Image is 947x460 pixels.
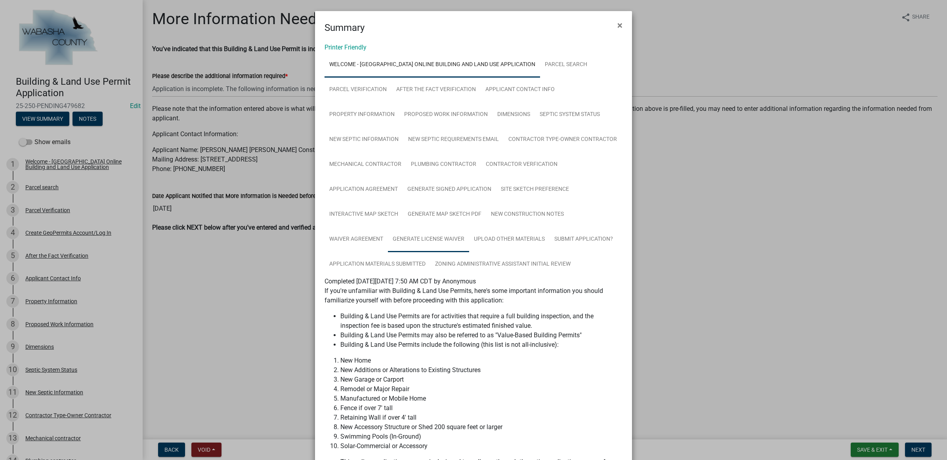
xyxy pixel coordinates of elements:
a: Proposed Work Information [399,102,493,127]
a: Parcel search [540,52,592,78]
a: Submit Application? [550,227,618,252]
a: New Septic Requirements Email [403,127,504,152]
a: Generate License Waiver [388,227,469,252]
li: Retaining Wall if over 4' tall [340,413,622,422]
a: Plumbing contractor [406,152,481,177]
a: Generate Signed Application [403,177,496,202]
a: Generate Map Sketch PDF [403,202,486,227]
a: Mechanical contractor [325,152,406,177]
li: Manufactured or Mobile Home [340,394,622,403]
li: Building & Land Use Permits are for activities that require a full building inspection, and the i... [340,312,622,331]
a: Site Sketch Preference [496,177,574,202]
a: Zoning Administrative Assistant Initial Review [430,252,575,277]
a: New Septic Information [325,127,403,152]
a: Interactive Map Sketch [325,202,403,227]
li: Fence if over 7' tall [340,403,622,413]
a: Welcome - [GEOGRAPHIC_DATA] Online Building and Land Use Application [325,52,540,78]
a: Upload Other Materials [469,227,550,252]
li: Solar-Commercial or Accessory [340,441,622,451]
a: New Construction Notes [486,202,569,227]
li: Building & Land Use Permits include the following (this list is not all-inclusive): [340,340,622,350]
li: Remodel or Major Repair [340,384,622,394]
li: New Additions or Alterations to Existing Structures [340,365,622,375]
li: New Garage or Carport [340,375,622,384]
a: Septic System Status [535,102,605,127]
a: Printer Friendly [325,44,367,51]
a: Application Agreement [325,177,403,202]
button: Close [611,14,629,36]
a: Contractor Verfication [481,152,562,177]
li: New Home [340,356,622,365]
li: Building & Land Use Permits may also be referred to as "Value-Based Building Permits" [340,331,622,340]
li: New Accessory Structure or Shed 200 square feet or larger [340,422,622,432]
li: Swimming Pools (In-Ground) [340,432,622,441]
span: × [617,20,622,31]
a: Dimensions [493,102,535,127]
a: Property Information [325,102,399,127]
span: Completed [DATE][DATE] 7:50 AM CDT by Anonymous [325,278,476,285]
a: Parcel Verification [325,77,391,103]
a: Applicant Contact Info [481,77,559,103]
a: Application Materials Submitted [325,252,430,277]
a: After the Fact Verification [391,77,481,103]
p: If you're unfamiliar with Building & Land Use Permits, here's some important information you shou... [325,286,622,305]
h4: Summary [325,21,365,35]
a: Waiver Agreement [325,227,388,252]
a: Contractor Type-Owner Contractor [504,127,622,152]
